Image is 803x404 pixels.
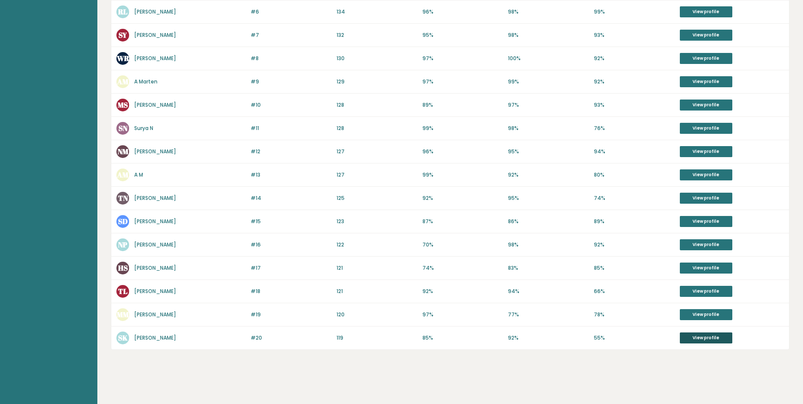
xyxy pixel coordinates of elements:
p: 125 [337,194,417,202]
text: RL [118,7,127,17]
p: 98% [508,8,589,16]
p: 121 [337,288,417,295]
p: 66% [594,288,675,295]
p: 134 [337,8,417,16]
p: 87% [422,218,503,225]
a: A Marten [134,78,157,85]
text: TL [118,286,127,296]
a: View profile [680,309,732,320]
p: 70% [422,241,503,249]
p: 98% [508,125,589,132]
a: [PERSON_NAME] [134,194,176,202]
p: #9 [251,78,331,86]
p: #17 [251,264,331,272]
p: #12 [251,148,331,155]
p: 93% [594,31,675,39]
p: #8 [251,55,331,62]
p: 128 [337,101,417,109]
p: 92% [594,78,675,86]
p: 95% [508,148,589,155]
p: 120 [337,311,417,318]
text: NP [118,240,127,249]
text: HS [118,263,128,273]
p: #14 [251,194,331,202]
a: View profile [680,193,732,204]
p: 74% [594,194,675,202]
text: AM [117,77,129,86]
a: View profile [680,169,732,180]
p: 97% [422,311,503,318]
p: 127 [337,148,417,155]
a: [PERSON_NAME] [134,148,176,155]
p: 99% [422,171,503,179]
p: 132 [337,31,417,39]
p: 99% [422,125,503,132]
p: 127 [337,171,417,179]
p: 98% [508,241,589,249]
p: 129 [337,78,417,86]
text: NM [118,147,129,156]
p: 77% [508,311,589,318]
a: A M [134,171,143,178]
a: View profile [680,286,732,297]
p: 80% [594,171,675,179]
p: 99% [508,78,589,86]
p: 92% [594,241,675,249]
a: View profile [680,123,732,134]
p: 130 [337,55,417,62]
p: 85% [594,264,675,272]
p: 89% [594,218,675,225]
p: 128 [337,125,417,132]
p: 94% [508,288,589,295]
p: #13 [251,171,331,179]
text: TN [118,193,128,203]
p: 86% [508,218,589,225]
p: 74% [422,264,503,272]
p: 89% [422,101,503,109]
p: #15 [251,218,331,225]
p: #11 [251,125,331,132]
a: [PERSON_NAME] [134,31,176,39]
text: SK [118,333,128,343]
p: 95% [508,194,589,202]
a: [PERSON_NAME] [134,55,176,62]
p: 92% [508,171,589,179]
a: View profile [680,239,732,250]
a: [PERSON_NAME] [134,8,176,15]
p: 98% [508,31,589,39]
text: MS [118,100,128,110]
p: #20 [251,334,331,342]
a: Surya N [134,125,153,132]
text: SY [119,30,127,40]
p: 94% [594,148,675,155]
a: View profile [680,332,732,343]
p: 122 [337,241,417,249]
p: #16 [251,241,331,249]
a: View profile [680,216,732,227]
p: 76% [594,125,675,132]
a: View profile [680,30,732,41]
p: 97% [508,101,589,109]
p: 85% [422,334,503,342]
a: [PERSON_NAME] [134,334,176,341]
p: 99% [594,8,675,16]
a: View profile [680,263,732,274]
a: [PERSON_NAME] [134,311,176,318]
p: #6 [251,8,331,16]
p: 83% [508,264,589,272]
p: 123 [337,218,417,225]
p: 92% [422,288,503,295]
p: #10 [251,101,331,109]
a: [PERSON_NAME] [134,218,176,225]
text: MM [117,310,129,319]
a: [PERSON_NAME] [134,288,176,295]
p: #18 [251,288,331,295]
text: SD [118,216,128,226]
a: View profile [680,76,732,87]
p: 92% [594,55,675,62]
p: 92% [422,194,503,202]
a: View profile [680,53,732,64]
p: 97% [422,78,503,86]
p: 100% [508,55,589,62]
a: View profile [680,100,732,111]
